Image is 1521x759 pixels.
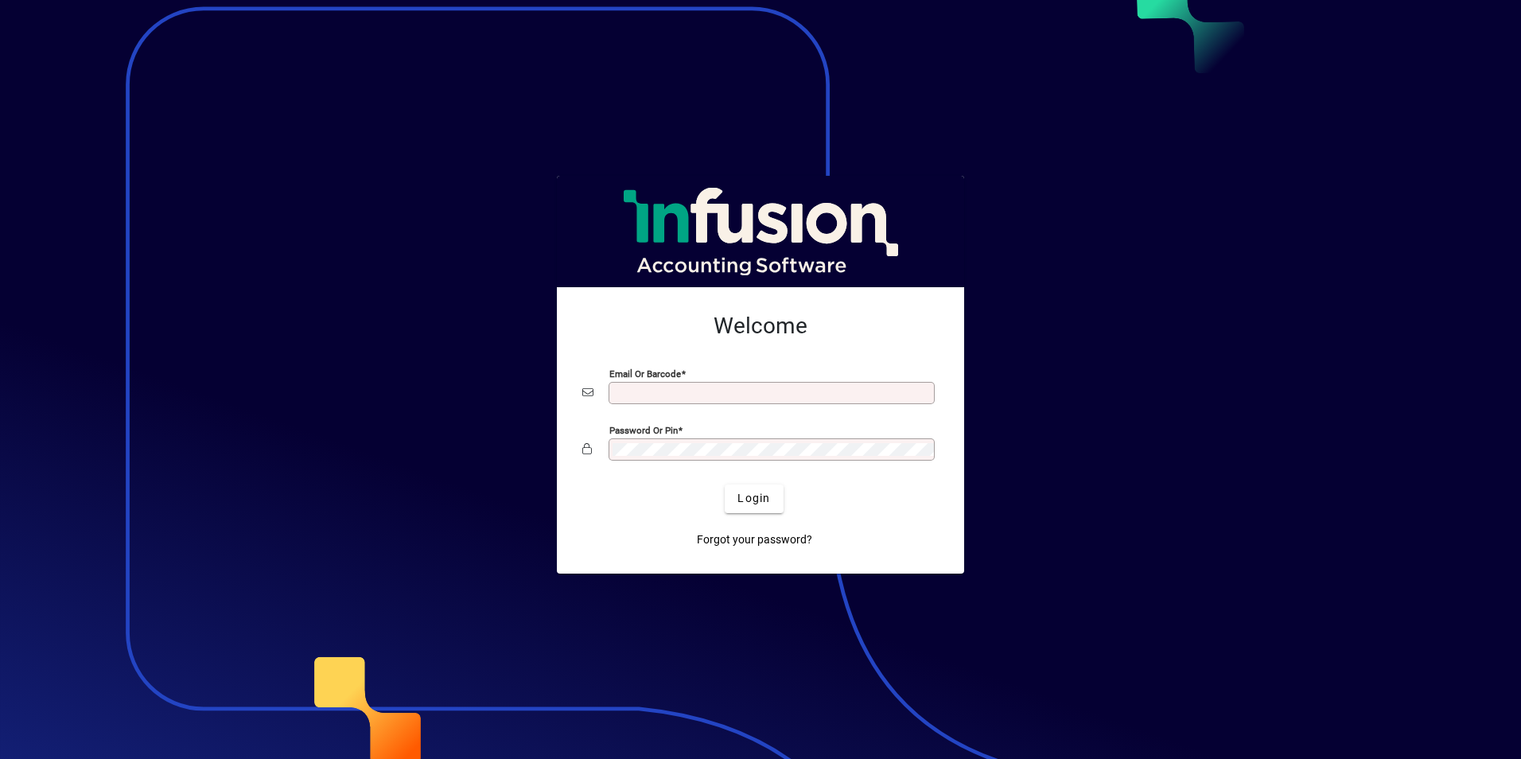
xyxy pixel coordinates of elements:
span: Login [737,490,770,507]
span: Forgot your password? [697,531,812,548]
mat-label: Password or Pin [609,424,678,435]
h2: Welcome [582,313,939,340]
a: Forgot your password? [690,526,819,555]
mat-label: Email or Barcode [609,368,681,379]
button: Login [725,485,783,513]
